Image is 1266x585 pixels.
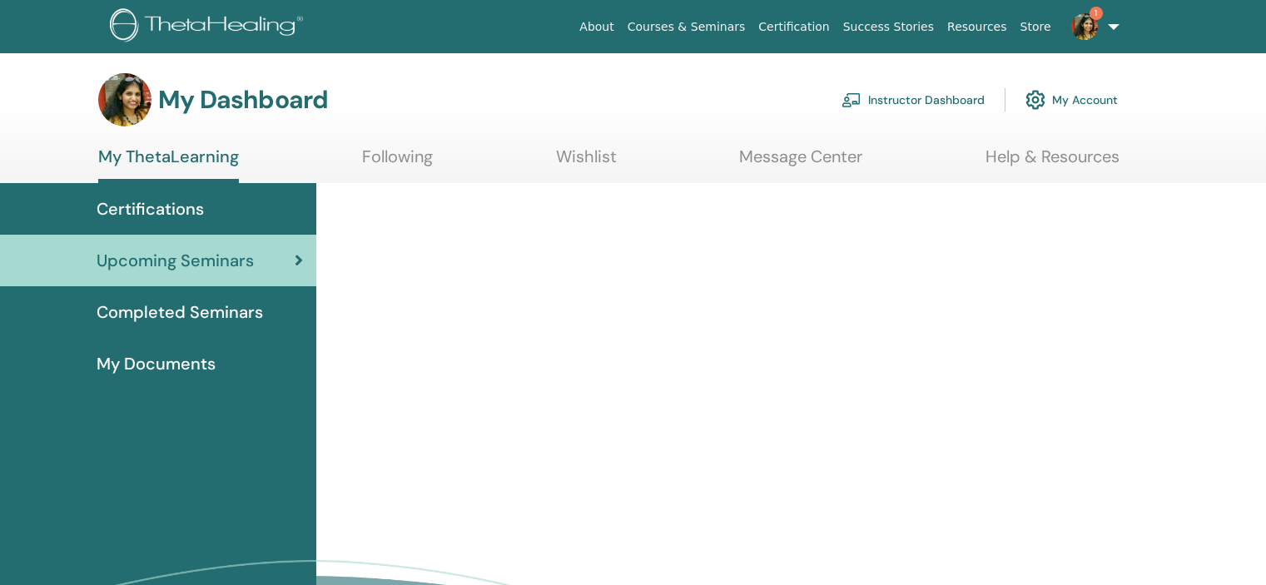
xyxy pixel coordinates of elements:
[98,146,239,183] a: My ThetaLearning
[556,146,617,179] a: Wishlist
[837,12,941,42] a: Success Stories
[97,351,216,376] span: My Documents
[1090,7,1103,20] span: 1
[573,12,620,42] a: About
[941,12,1014,42] a: Resources
[842,82,985,118] a: Instructor Dashboard
[362,146,433,179] a: Following
[985,146,1120,179] a: Help & Resources
[110,8,309,46] img: logo.png
[158,85,328,115] h3: My Dashboard
[1014,12,1058,42] a: Store
[97,248,254,273] span: Upcoming Seminars
[621,12,752,42] a: Courses & Seminars
[739,146,862,179] a: Message Center
[97,300,263,325] span: Completed Seminars
[1071,13,1098,40] img: default.jpg
[842,92,861,107] img: chalkboard-teacher.svg
[1025,82,1118,118] a: My Account
[97,196,204,221] span: Certifications
[1025,86,1045,114] img: cog.svg
[752,12,836,42] a: Certification
[98,73,151,126] img: default.jpg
